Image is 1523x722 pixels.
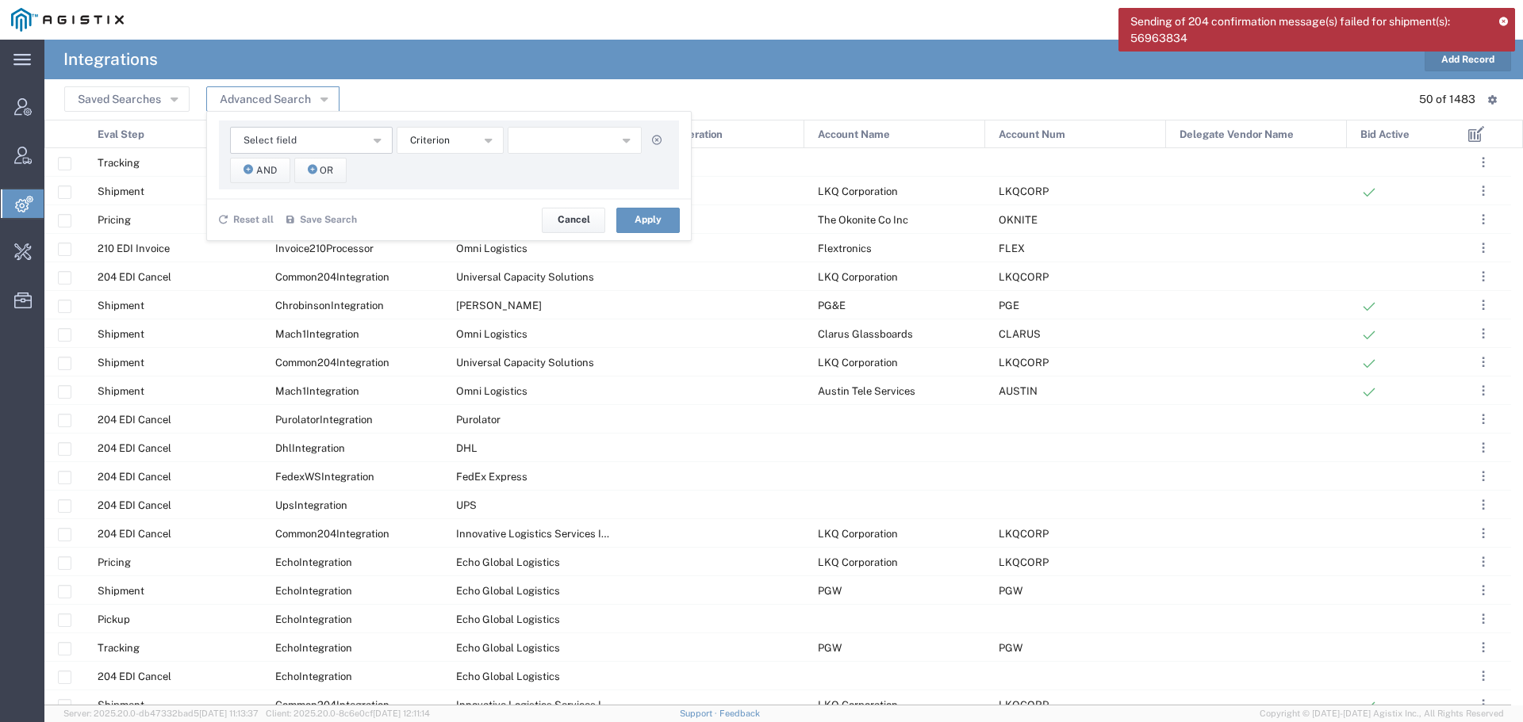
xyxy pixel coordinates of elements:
[286,205,358,235] button: Save Search
[98,243,170,254] span: 210 EDI Invoice
[1472,323,1494,345] button: ...
[818,300,846,311] span: PG&E
[818,699,898,711] span: LKQ Corporation
[456,328,527,340] span: Omni Logistics
[230,158,290,183] button: And
[63,709,259,718] span: Server: 2025.20.0-db47332bad5
[1472,608,1494,630] button: ...
[1472,237,1494,259] button: ...
[999,585,1022,597] span: PGW
[275,442,345,454] span: DhlIntegration
[818,556,898,568] span: LKQ Corporation
[999,328,1041,340] span: CLARUS
[1482,609,1485,628] span: . . .
[1482,581,1485,600] span: . . .
[1482,267,1485,286] span: . . .
[98,185,144,197] span: Shipment
[98,271,171,283] span: 204 EDI Cancel
[818,120,890,149] span: Account Name
[1472,180,1494,202] button: ...
[818,357,898,369] span: LKQ Corporation
[456,613,560,625] span: Echo Global Logistics
[818,328,913,340] span: Clarus Glassboards
[999,185,1049,197] span: LKQCORP
[1472,380,1494,402] button: ...
[275,699,389,711] span: Common204Integration
[275,300,384,311] span: ChrobinsonIntegration
[1482,181,1485,201] span: . . .
[98,528,171,540] span: 204 EDI Cancel
[1472,693,1494,716] button: ...
[456,585,560,597] span: Echo Global Logistics
[275,499,347,511] span: UpsIntegration
[1180,120,1294,149] span: Delegate Vendor Name
[542,208,605,233] button: Cancel
[1482,438,1485,457] span: . . .
[275,642,352,654] span: EchoIntegration
[818,185,898,197] span: LKQ Corporation
[275,243,374,254] span: Invoice210Processor
[275,471,374,483] span: FedexWSIntegration
[1482,667,1485,686] span: . . .
[456,642,560,654] span: Echo Global Logistics
[1482,552,1485,571] span: . . .
[999,357,1049,369] span: LKQCORP
[256,163,277,178] span: And
[320,163,333,178] span: Or
[818,642,842,654] span: PGW
[275,613,352,625] span: EchoIntegration
[1472,522,1494,544] button: ...
[1472,265,1494,288] button: ...
[1472,408,1494,430] button: ...
[1482,296,1485,315] span: . . .
[616,208,680,233] button: Apply
[373,709,430,718] span: [DATE] 12:11:14
[1472,636,1494,659] button: ...
[275,670,352,682] span: EchoIntegration
[1472,465,1494,487] button: ...
[456,528,613,540] span: Innovative Logistics Services Inc
[719,709,760,718] a: Feedback
[999,699,1049,711] span: LKQCORP
[275,556,352,568] span: EchoIntegration
[818,214,908,226] span: The Okonite Co Inc
[275,414,373,426] span: PurolatorIntegration
[1472,351,1494,373] button: ...
[1472,665,1494,687] button: ...
[999,300,1019,311] span: PGE
[1482,153,1485,172] span: . . .
[1472,294,1494,316] button: ...
[98,670,171,682] span: 204 EDI Cancel
[98,357,144,369] span: Shipment
[98,585,144,597] span: Shipment
[98,414,171,426] span: 204 EDI Cancel
[456,300,542,311] span: C.H. Robinson
[999,528,1049,540] span: LKQCORP
[818,271,898,283] span: LKQ Corporation
[63,40,158,79] h4: Integrations
[218,205,274,235] button: Reset all
[1360,120,1410,149] span: Bid Active
[1482,239,1485,258] span: . . .
[1482,638,1485,657] span: . . .
[98,214,131,226] span: Pricing
[680,709,719,718] a: Support
[1482,524,1485,543] span: . . .
[999,214,1038,226] span: OKNITE
[410,133,450,148] span: Criterion
[275,385,359,397] span: Mach1Integration
[1482,324,1485,343] span: . . .
[244,133,297,148] span: Select field
[98,328,144,340] span: Shipment
[98,613,130,625] span: Pickup
[11,8,124,32] img: logo
[999,642,1022,654] span: PGW
[1260,707,1504,720] span: Copyright © [DATE]-[DATE] Agistix Inc., All Rights Reserved
[1472,494,1494,516] button: ...
[1482,495,1485,514] span: . . .
[456,271,594,283] span: Universal Capacity Solutions
[1472,151,1494,174] button: ...
[456,699,613,711] span: Innovative Logistics Services Inc
[456,414,501,426] span: Purolator
[999,385,1038,397] span: AUSTIN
